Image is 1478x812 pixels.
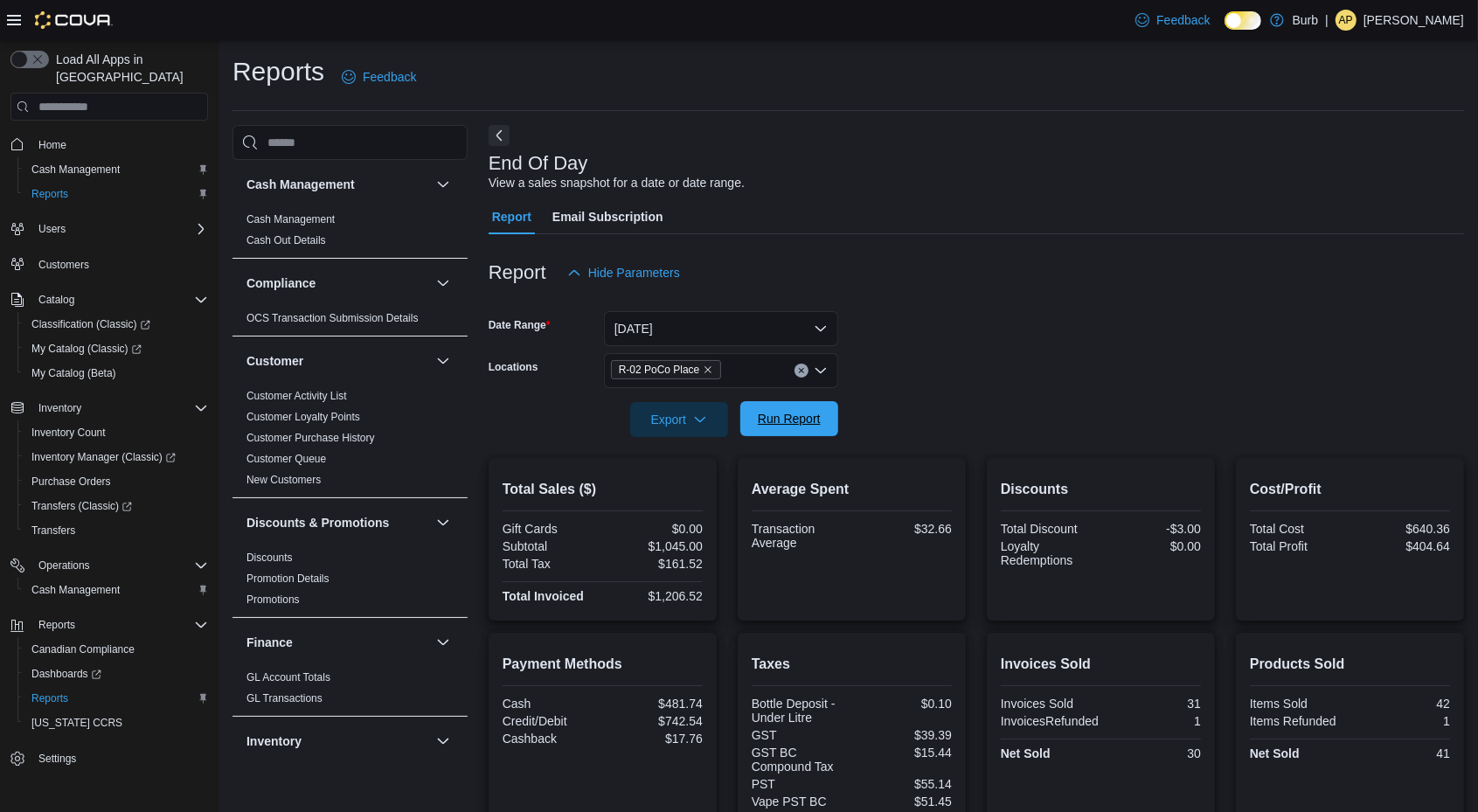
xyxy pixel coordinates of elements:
[38,401,81,415] span: Inventory
[1225,30,1225,31] span: Dark Mode
[246,593,300,607] span: Promotions
[3,288,215,312] button: Catalog
[31,716,122,730] span: [US_STATE] CCRS
[795,364,808,378] button: Clear input
[1353,522,1450,536] div: $640.36
[24,639,208,660] span: Canadian Compliance
[246,212,335,226] span: Cash Management
[24,422,208,443] span: Inventory Count
[489,262,546,283] h3: Report
[31,133,208,155] span: Home
[433,632,454,653] button: Finance
[24,159,208,180] span: Cash Management
[606,732,703,746] div: $17.76
[855,795,952,809] div: $51.45
[246,732,429,750] button: Inventory
[17,711,215,735] button: [US_STATE] CCRS
[246,390,347,402] a: Customer Activity List
[1353,746,1450,760] div: 41
[246,213,335,226] a: Cash Management
[24,639,142,660] a: Canadian Compliance
[752,728,849,742] div: GST
[246,593,300,606] a: Promotions
[246,431,375,445] span: Customer Purchase History
[1250,539,1347,553] div: Total Profit
[433,350,454,371] button: Customer
[24,338,149,359] a: My Catalog (Classic)
[31,219,73,239] button: Users
[31,614,82,635] button: Reports
[38,618,75,632] span: Reports
[1250,697,1347,711] div: Items Sold
[503,522,600,536] div: Gift Cards
[246,176,429,193] button: Cash Management
[503,697,600,711] div: Cash
[433,174,454,195] button: Cash Management
[752,777,849,791] div: PST
[503,589,584,603] strong: Total Invoiced
[1250,746,1300,760] strong: Net Sold
[31,135,73,156] a: Home
[17,686,215,711] button: Reports
[246,311,419,325] span: OCS Transaction Submission Details
[1336,10,1357,31] div: Amanda Payette
[17,637,215,662] button: Canadian Compliance
[24,663,208,684] span: Dashboards
[1128,3,1217,38] a: Feedback
[335,59,423,94] a: Feedback
[31,691,68,705] span: Reports
[606,539,703,553] div: $1,045.00
[31,289,81,310] button: Catalog
[3,131,215,156] button: Home
[492,199,531,234] span: Report
[246,514,389,531] h3: Discounts & Promotions
[38,138,66,152] span: Home
[246,274,429,292] button: Compliance
[31,342,142,356] span: My Catalog (Classic)
[31,219,208,239] span: Users
[1156,11,1210,29] span: Feedback
[246,572,330,586] span: Promotion Details
[246,352,303,370] h3: Customer
[611,360,722,379] span: R-02 PoCo Place
[24,688,75,709] a: Reports
[31,426,106,440] span: Inventory Count
[3,396,215,420] button: Inventory
[232,667,468,716] div: Finance
[641,402,718,437] span: Export
[24,338,208,359] span: My Catalog (Classic)
[38,222,66,236] span: Users
[31,450,176,464] span: Inventory Manager (Classic)
[503,479,703,500] h2: Total Sales ($)
[17,662,215,686] a: Dashboards
[246,514,429,531] button: Discounts & Promotions
[246,352,429,370] button: Customer
[3,613,215,637] button: Reports
[24,663,108,684] a: Dashboards
[1353,714,1450,728] div: 1
[246,692,323,704] a: GL Transactions
[246,634,293,651] h3: Finance
[246,274,316,292] h3: Compliance
[24,314,157,335] a: Classification (Classic)
[489,318,551,332] label: Date Range
[1250,654,1450,675] h2: Products Sold
[855,522,952,536] div: $32.66
[246,670,330,684] span: GL Account Totals
[1104,697,1201,711] div: 31
[246,452,326,466] span: Customer Queue
[1001,539,1098,567] div: Loyalty Redemptions
[630,402,728,437] button: Export
[503,654,703,675] h2: Payment Methods
[758,410,821,427] span: Run Report
[1001,479,1201,500] h2: Discounts
[1250,714,1347,728] div: Items Refunded
[38,752,76,766] span: Settings
[31,163,120,177] span: Cash Management
[246,473,321,487] span: New Customers
[24,580,208,600] span: Cash Management
[606,522,703,536] div: $0.00
[232,308,468,336] div: Compliance
[3,252,215,277] button: Customers
[31,289,208,310] span: Catalog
